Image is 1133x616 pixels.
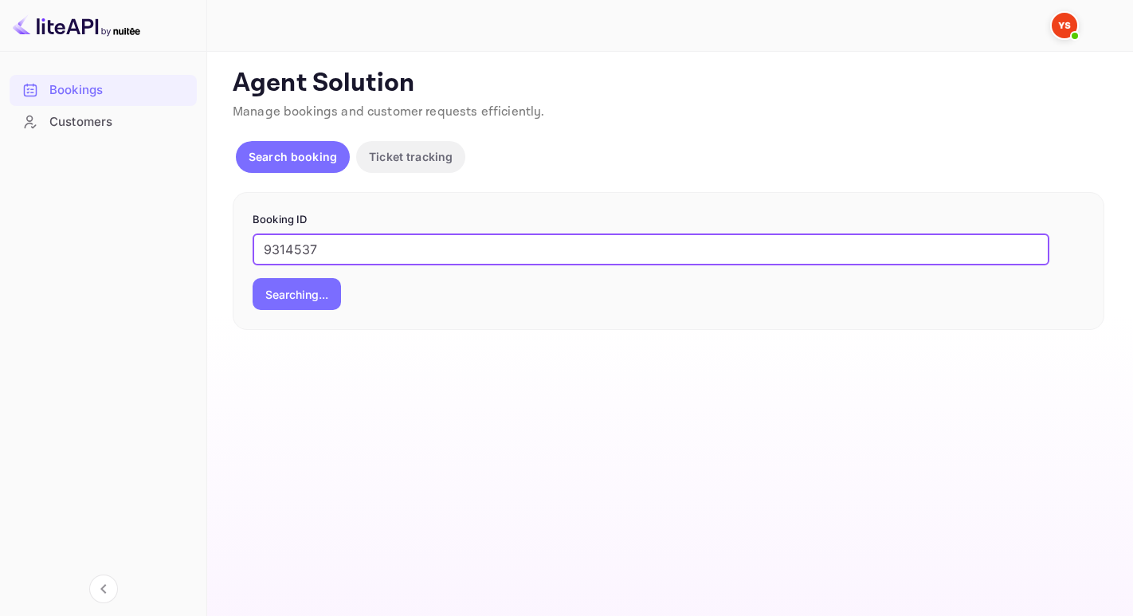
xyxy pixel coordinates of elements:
button: Searching... [253,278,341,310]
span: Manage bookings and customer requests efficiently. [233,104,545,120]
div: Bookings [49,81,189,100]
a: Customers [10,107,197,136]
div: Customers [49,113,189,131]
a: Bookings [10,75,197,104]
p: Booking ID [253,212,1084,228]
div: Customers [10,107,197,138]
p: Ticket tracking [369,148,453,165]
input: Enter Booking ID (e.g., 63782194) [253,233,1049,265]
img: LiteAPI logo [13,13,140,38]
div: Bookings [10,75,197,106]
button: Collapse navigation [89,575,118,603]
p: Search booking [249,148,337,165]
img: Yandex Support [1052,13,1077,38]
p: Agent Solution [233,68,1104,100]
